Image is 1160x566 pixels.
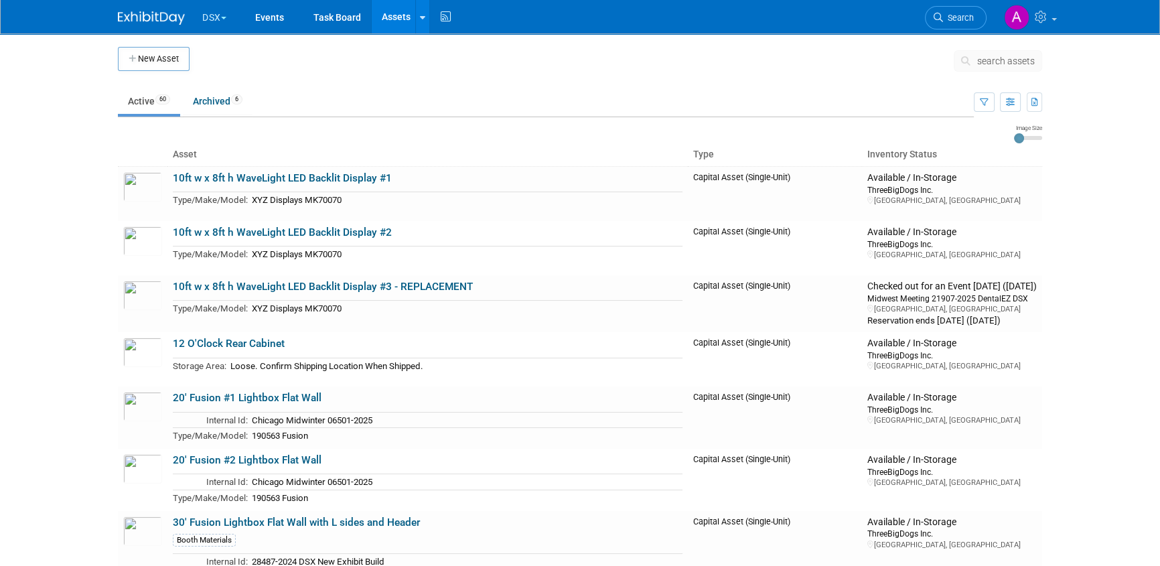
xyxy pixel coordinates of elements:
[173,226,392,238] a: 10ft w x 8ft h WaveLight LED Backlit Display #2
[173,392,321,404] a: 20' Fusion #1 Lightbox Flat Wall
[173,474,248,490] td: Internal Id:
[954,50,1042,72] button: search assets
[867,314,1037,327] div: Reservation ends [DATE] ([DATE])
[173,454,321,466] a: 20' Fusion #2 Lightbox Flat Wall
[173,246,248,262] td: Type/Make/Model:
[173,516,420,528] a: 30' Fusion Lightbox Flat Wall with L sides and Header
[688,275,862,332] td: Capital Asset (Single-Unit)
[248,474,682,490] td: Chicago Midwinter 06501-2025
[688,166,862,221] td: Capital Asset (Single-Unit)
[867,338,1037,350] div: Available / In-Storage
[867,478,1037,488] div: [GEOGRAPHIC_DATA], [GEOGRAPHIC_DATA]
[867,540,1037,550] div: [GEOGRAPHIC_DATA], [GEOGRAPHIC_DATA]
[688,386,862,449] td: Capital Asset (Single-Unit)
[867,516,1037,528] div: Available / In-Storage
[248,412,682,428] td: Chicago Midwinter 06501-2025
[248,428,682,443] td: 190563 Fusion
[231,94,242,104] span: 6
[688,221,862,275] td: Capital Asset (Single-Unit)
[867,238,1037,250] div: ThreeBigDogs Inc.
[867,172,1037,184] div: Available / In-Storage
[867,304,1037,314] div: [GEOGRAPHIC_DATA], [GEOGRAPHIC_DATA]
[183,88,252,114] a: Archived6
[173,490,248,506] td: Type/Make/Model:
[173,338,285,350] a: 12 O'Clock Rear Cabinet
[1004,5,1029,30] img: Art Stewart
[173,361,226,371] span: Storage Area:
[688,449,862,511] td: Capital Asset (Single-Unit)
[118,47,190,71] button: New Asset
[977,56,1035,66] span: search assets
[248,192,682,208] td: XYZ Displays MK70070
[1014,124,1042,132] div: Image Size
[226,358,682,373] td: Loose. Confirm Shipping Location When Shipped.
[867,528,1037,539] div: ThreeBigDogs Inc.
[173,281,473,293] a: 10ft w x 8ft h WaveLight LED Backlit Display #3 - REPLACEMENT
[173,412,248,428] td: Internal Id:
[867,404,1037,415] div: ThreeBigDogs Inc.
[867,361,1037,371] div: [GEOGRAPHIC_DATA], [GEOGRAPHIC_DATA]
[867,196,1037,206] div: [GEOGRAPHIC_DATA], [GEOGRAPHIC_DATA]
[867,250,1037,260] div: [GEOGRAPHIC_DATA], [GEOGRAPHIC_DATA]
[867,281,1037,293] div: Checked out for an Event [DATE] ([DATE])
[867,226,1037,238] div: Available / In-Storage
[867,350,1037,361] div: ThreeBigDogs Inc.
[867,293,1037,304] div: Midwest Meeting 21907-2025 DentalEZ DSX
[925,6,987,29] a: Search
[248,246,682,262] td: XYZ Displays MK70070
[248,301,682,316] td: XYZ Displays MK70070
[118,88,180,114] a: Active60
[867,466,1037,478] div: ThreeBigDogs Inc.
[248,490,682,506] td: 190563 Fusion
[688,332,862,386] td: Capital Asset (Single-Unit)
[867,392,1037,404] div: Available / In-Storage
[167,143,688,166] th: Asset
[867,184,1037,196] div: ThreeBigDogs Inc.
[173,192,248,208] td: Type/Make/Model:
[688,143,862,166] th: Type
[173,172,392,184] a: 10ft w x 8ft h WaveLight LED Backlit Display #1
[155,94,170,104] span: 60
[173,534,236,547] div: Booth Materials
[118,11,185,25] img: ExhibitDay
[173,301,248,316] td: Type/Make/Model:
[173,428,248,443] td: Type/Make/Model:
[943,13,974,23] span: Search
[867,415,1037,425] div: [GEOGRAPHIC_DATA], [GEOGRAPHIC_DATA]
[867,454,1037,466] div: Available / In-Storage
